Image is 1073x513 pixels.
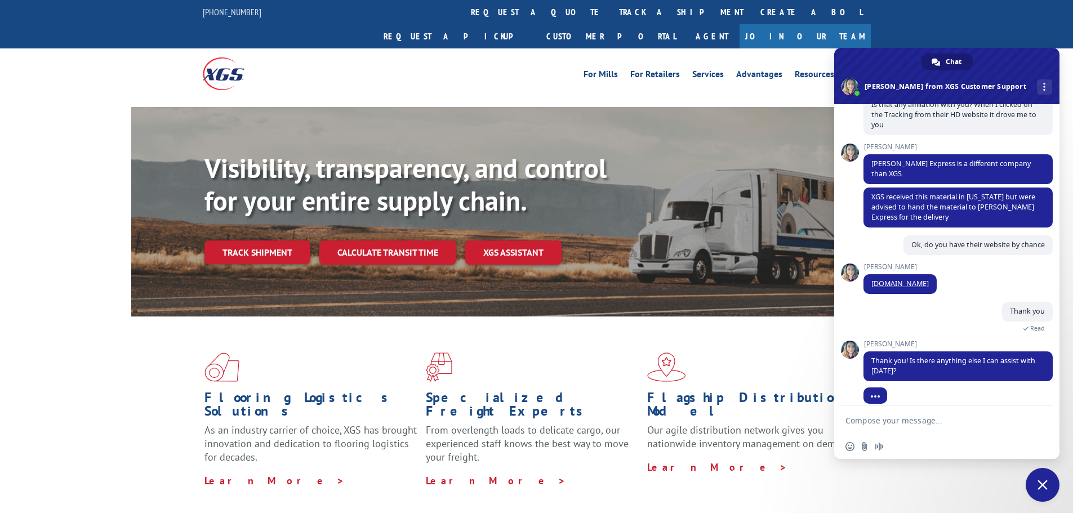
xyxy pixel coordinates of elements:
[863,143,1053,151] span: [PERSON_NAME]
[204,391,417,423] h1: Flooring Logistics Solutions
[871,159,1031,179] span: [PERSON_NAME] Express is a different company than XGS.
[204,240,310,264] a: Track shipment
[871,279,929,288] a: [DOMAIN_NAME]
[1030,324,1045,332] span: Read
[426,353,452,382] img: xgs-icon-focused-on-flooring-red
[1026,468,1059,502] div: Close chat
[871,356,1035,376] span: Thank you! Is there anything else I can assist with [DATE]?
[375,24,538,48] a: Request a pickup
[845,416,1023,426] textarea: Compose your message...
[203,6,261,17] a: [PHONE_NUMBER]
[736,70,782,82] a: Advantages
[875,442,884,451] span: Audio message
[204,150,607,218] b: Visibility, transparency, and control for your entire supply chain.
[863,340,1053,348] span: [PERSON_NAME]
[426,391,639,423] h1: Specialized Freight Experts
[465,240,562,265] a: XGS ASSISTANT
[538,24,684,48] a: Customer Portal
[204,423,417,463] span: As an industry carrier of choice, XGS has brought innovation and dedication to flooring logistics...
[795,70,834,82] a: Resources
[426,474,566,487] a: Learn More >
[863,263,937,271] span: [PERSON_NAME]
[1010,306,1045,316] span: Thank you
[871,192,1035,222] span: XGS received this material in [US_STATE] but were advised to hand the material to [PERSON_NAME] E...
[319,240,456,265] a: Calculate transit time
[740,24,871,48] a: Join Our Team
[584,70,618,82] a: For Mills
[911,240,1045,249] span: Ok, do you have their website by chance
[647,391,860,423] h1: Flagship Distribution Model
[871,100,1036,130] span: Is that any affiliation with you? When I clicked on the Tracking from their HD website it drove m...
[647,461,787,474] a: Learn More >
[204,474,345,487] a: Learn More >
[647,353,686,382] img: xgs-icon-flagship-distribution-model-red
[647,423,854,450] span: Our agile distribution network gives you nationwide inventory management on demand.
[860,442,869,451] span: Send a file
[204,353,239,382] img: xgs-icon-total-supply-chain-intelligence-red
[692,70,724,82] a: Services
[1037,79,1052,95] div: More channels
[426,423,639,474] p: From overlength loads to delicate cargo, our experienced staff knows the best way to move your fr...
[684,24,740,48] a: Agent
[845,442,854,451] span: Insert an emoji
[630,70,680,82] a: For Retailers
[946,53,961,70] span: Chat
[921,53,973,70] div: Chat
